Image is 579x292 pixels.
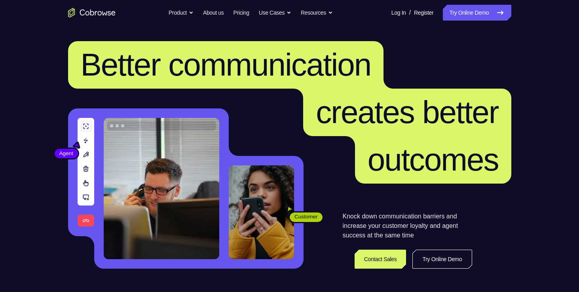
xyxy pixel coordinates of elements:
a: About us [203,5,224,21]
a: Log In [391,5,406,21]
img: A customer support agent talking on the phone [104,118,219,259]
a: Contact Sales [355,250,406,269]
button: Resources [301,5,333,21]
span: outcomes [368,142,499,177]
a: Try Online Demo [443,5,511,21]
a: Try Online Demo [412,250,472,269]
span: Better communication [81,47,371,82]
button: Product [169,5,194,21]
a: Pricing [233,5,249,21]
a: Go to the home page [68,8,116,17]
span: / [409,8,411,17]
button: Use Cases [259,5,291,21]
a: Register [414,5,433,21]
img: A customer holding their phone [229,165,294,259]
span: creates better [316,95,498,130]
p: Knock down communication barriers and increase your customer loyalty and agent success at the sam... [343,212,472,240]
